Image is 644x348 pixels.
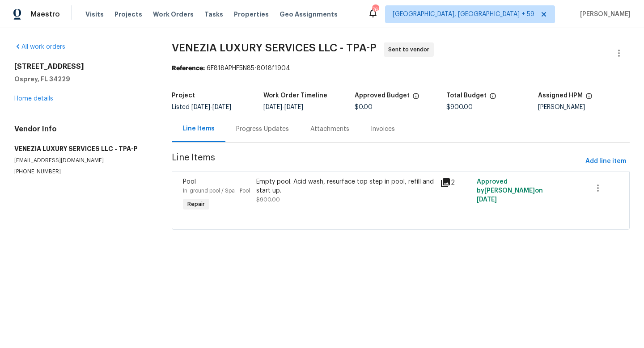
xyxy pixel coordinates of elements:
[256,197,280,202] span: $900.00
[446,92,487,99] h5: Total Budget
[477,179,543,203] span: Approved by [PERSON_NAME] on
[280,10,338,19] span: Geo Assignments
[412,92,419,104] span: The total cost of line items that have been approved by both Opendoor and the Trade Partner. This...
[263,104,282,110] span: [DATE]
[284,104,303,110] span: [DATE]
[14,44,65,50] a: All work orders
[263,92,327,99] h5: Work Order Timeline
[183,188,250,193] span: In-ground pool / Spa - Pool
[489,92,496,104] span: The total cost of line items that have been proposed by Opendoor. This sum includes line items th...
[184,200,208,209] span: Repair
[191,104,210,110] span: [DATE]
[14,168,150,176] p: [PHONE_NUMBER]
[14,144,150,153] h5: VENEZIA LUXURY SERVICES LLC - TPA-P
[477,197,497,203] span: [DATE]
[310,125,349,134] div: Attachments
[172,65,205,71] b: Reference:
[14,75,150,84] h5: Osprey, FL 34229
[172,42,377,53] span: VENEZIA LUXURY SERVICES LLC - TPA-P
[576,10,631,19] span: [PERSON_NAME]
[538,92,583,99] h5: Assigned HPM
[182,124,215,133] div: Line Items
[204,11,223,17] span: Tasks
[183,179,196,185] span: Pool
[388,45,433,54] span: Sent to vendor
[372,5,378,14] div: 763
[212,104,231,110] span: [DATE]
[538,104,630,110] div: [PERSON_NAME]
[85,10,104,19] span: Visits
[234,10,269,19] span: Properties
[172,92,195,99] h5: Project
[355,92,410,99] h5: Approved Budget
[30,10,60,19] span: Maestro
[236,125,289,134] div: Progress Updates
[14,96,53,102] a: Home details
[114,10,142,19] span: Projects
[393,10,534,19] span: [GEOGRAPHIC_DATA], [GEOGRAPHIC_DATA] + 59
[172,64,630,73] div: 6F818APHF5N85-8018f1904
[446,104,473,110] span: $900.00
[191,104,231,110] span: -
[585,156,626,167] span: Add line item
[14,157,150,164] p: [EMAIL_ADDRESS][DOMAIN_NAME]
[172,153,582,170] span: Line Items
[582,153,630,170] button: Add line item
[14,125,150,134] h4: Vendor Info
[371,125,395,134] div: Invoices
[256,177,435,195] div: Empty pool. Acid wash, resurface top step in pool, refill and start up.
[440,177,471,188] div: 2
[263,104,303,110] span: -
[355,104,373,110] span: $0.00
[172,104,231,110] span: Listed
[153,10,194,19] span: Work Orders
[14,62,150,71] h2: [STREET_ADDRESS]
[585,92,593,104] span: The hpm assigned to this work order.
